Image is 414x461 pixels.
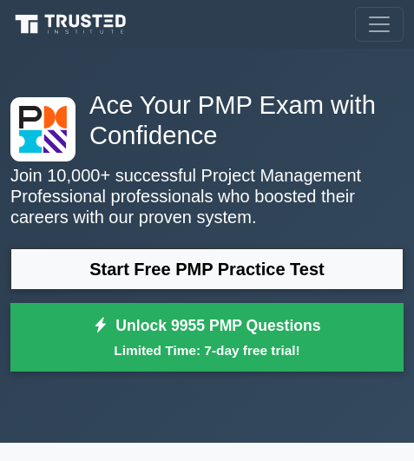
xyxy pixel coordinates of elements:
a: Unlock 9955 PMP QuestionsLimited Time: 7-day free trial! [10,303,404,372]
h1: Ace Your PMP Exam with Confidence [10,90,404,151]
small: Limited Time: 7-day free trial! [32,340,382,360]
button: Toggle navigation [355,7,404,42]
a: Start Free PMP Practice Test [10,248,404,290]
p: Join 10,000+ successful Project Management Professional professionals who boosted their careers w... [10,165,404,227]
